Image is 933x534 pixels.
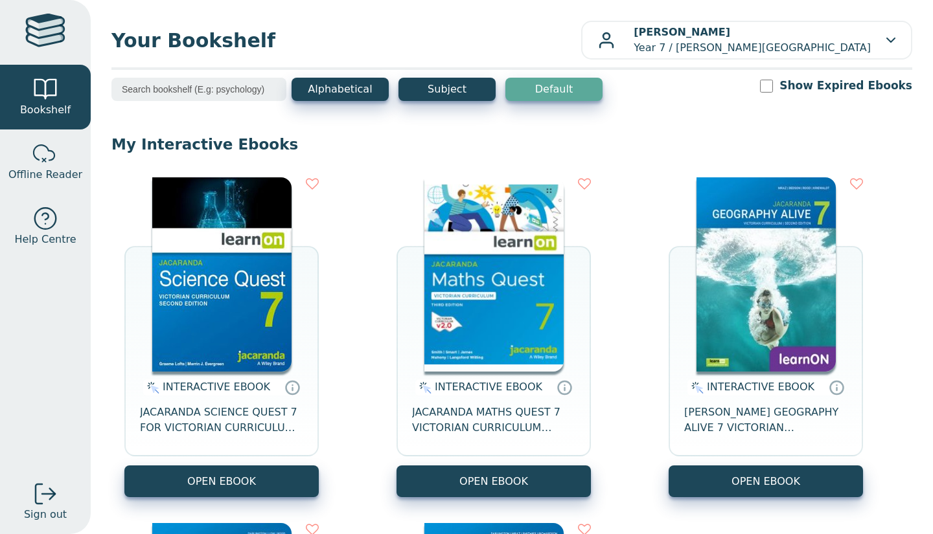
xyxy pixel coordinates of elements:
span: INTERACTIVE EBOOK [163,381,270,393]
span: INTERACTIVE EBOOK [435,381,542,393]
a: Interactive eBooks are accessed online via the publisher’s portal. They contain interactive resou... [284,379,300,395]
button: Subject [398,78,496,101]
span: Your Bookshelf [111,26,581,55]
button: OPEN EBOOK [124,465,319,497]
label: Show Expired Ebooks [779,78,912,94]
span: Help Centre [14,232,76,247]
button: [PERSON_NAME]Year 7 / [PERSON_NAME][GEOGRAPHIC_DATA] [581,21,912,60]
b: [PERSON_NAME] [634,26,730,38]
img: interactive.svg [687,380,704,395]
input: Search bookshelf (E.g: psychology) [111,78,286,101]
img: 329c5ec2-5188-ea11-a992-0272d098c78b.jpg [152,177,292,372]
button: OPEN EBOOK [669,465,863,497]
img: interactive.svg [415,380,432,395]
img: cc9fd0c4-7e91-e911-a97e-0272d098c78b.jpg [697,177,836,372]
span: Offline Reader [8,167,82,183]
span: INTERACTIVE EBOOK [707,381,814,393]
button: OPEN EBOOK [397,465,591,497]
span: [PERSON_NAME] GEOGRAPHY ALIVE 7 VICTORIAN CURRICULUM LEARNON EBOOK 2E [684,405,847,436]
img: interactive.svg [143,380,159,395]
button: Alphabetical [292,78,389,101]
span: Sign out [24,507,67,522]
a: Interactive eBooks are accessed online via the publisher’s portal. They contain interactive resou... [557,379,572,395]
p: My Interactive Ebooks [111,135,912,154]
img: b87b3e28-4171-4aeb-a345-7fa4fe4e6e25.jpg [424,177,564,372]
p: Year 7 / [PERSON_NAME][GEOGRAPHIC_DATA] [634,25,871,56]
span: JACARANDA MATHS QUEST 7 VICTORIAN CURRICULUM LEARNON EBOOK 3E [412,405,575,436]
span: JACARANDA SCIENCE QUEST 7 FOR VICTORIAN CURRICULUM LEARNON 2E EBOOK [140,405,303,436]
span: Bookshelf [20,102,71,118]
button: Default [505,78,603,101]
a: Interactive eBooks are accessed online via the publisher’s portal. They contain interactive resou... [829,379,844,395]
